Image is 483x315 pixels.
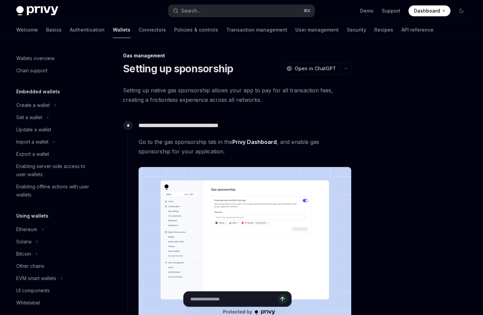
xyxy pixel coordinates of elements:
a: Enabling server-side access to user wallets [11,160,98,181]
div: Import a wallet [16,138,48,146]
a: Update a wallet [11,124,98,136]
a: Support [382,7,400,14]
a: Welcome [16,22,38,38]
div: UI components [16,286,50,295]
a: API reference [401,22,434,38]
div: Enabling server-side access to user wallets [16,162,93,179]
div: Gas management [123,52,352,59]
div: Solana [16,238,31,246]
button: Send message [278,294,287,304]
img: dark logo [16,6,58,16]
a: Recipes [374,22,393,38]
a: Whitelabel [11,297,98,309]
a: Wallets overview [11,52,98,64]
a: Demo [360,7,374,14]
a: Wallets [113,22,130,38]
a: Dashboard [408,5,450,16]
div: Wallets overview [16,54,55,62]
button: Search...⌘K [168,5,315,17]
div: Export a wallet [16,150,49,158]
a: Export a wallet [11,148,98,160]
span: Setting up native gas sponsorship allows your app to pay for all transaction fees, creating a fri... [123,86,352,105]
h5: Embedded wallets [16,88,60,96]
a: Other chains [11,260,98,272]
span: ⌘ K [303,8,311,14]
a: Authentication [70,22,105,38]
a: Connectors [139,22,166,38]
div: Enabling offline actions with user wallets [16,183,93,199]
div: Search... [181,7,200,15]
div: Ethereum [16,225,37,234]
h1: Setting up sponsorship [123,62,233,75]
a: Policies & controls [174,22,218,38]
div: EVM smart wallets [16,274,56,282]
a: Chain support [11,64,98,77]
button: Toggle dark mode [456,5,467,16]
a: Basics [46,22,62,38]
span: Dashboard [414,7,440,14]
a: Transaction management [226,22,287,38]
span: Open in ChatGPT [295,65,336,72]
div: Whitelabel [16,299,40,307]
a: Security [347,22,366,38]
a: User management [295,22,339,38]
div: Get a wallet [16,113,42,122]
div: Update a wallet [16,126,51,134]
div: Bitcoin [16,250,31,258]
div: Chain support [16,67,47,75]
a: UI components [11,284,98,297]
div: Other chains [16,262,44,270]
h5: Using wallets [16,212,48,220]
div: Create a wallet [16,101,50,109]
button: Open in ChatGPT [282,63,340,74]
a: Enabling offline actions with user wallets [11,181,98,201]
a: Privy Dashboard [232,138,277,146]
span: Go to the gas sponsorship tab in the , and enable gas sponsorship for your application. [139,137,351,156]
